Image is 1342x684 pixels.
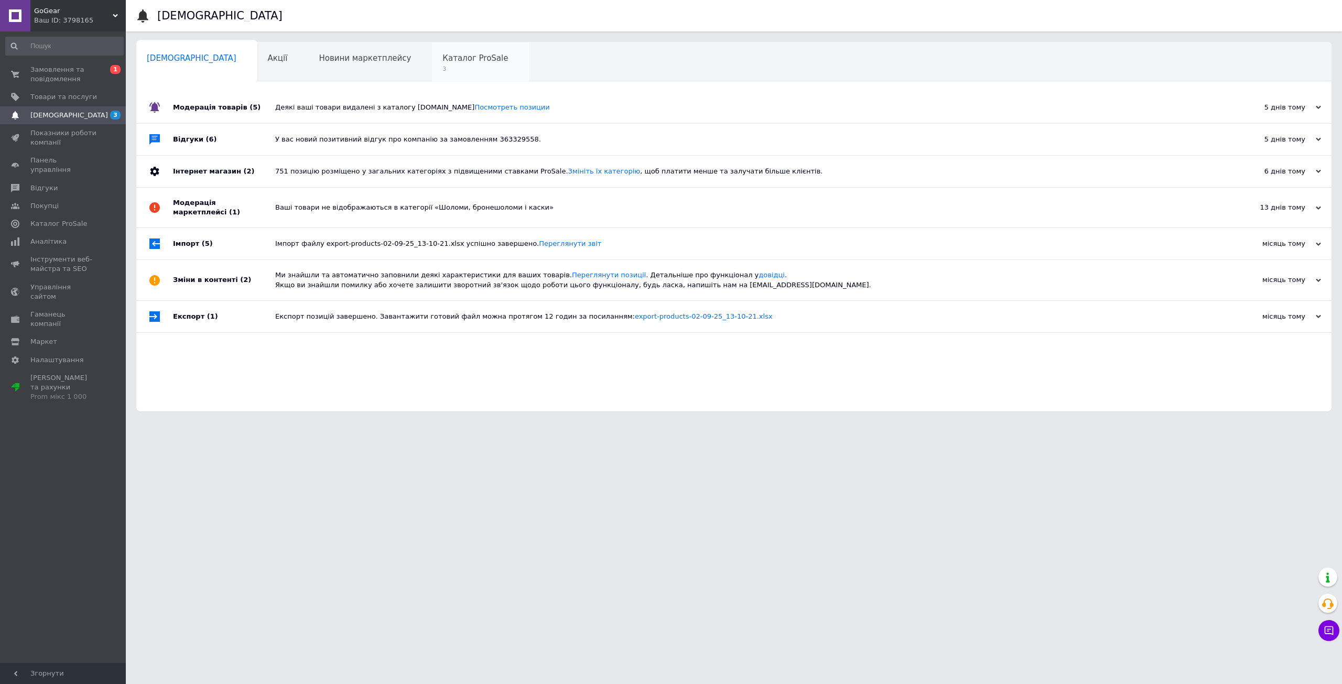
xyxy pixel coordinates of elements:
div: Ми знайшли та автоматично заповнили деякі характеристики для ваших товарів. . Детальніше про функ... [275,270,1216,289]
div: 5 днів тому [1216,135,1321,144]
a: Переглянути позиції [572,271,646,279]
h1: [DEMOGRAPHIC_DATA] [157,9,283,22]
div: Експорт позицій завершено. Завантажити готовий файл можна протягом 12 годин за посиланням: [275,312,1216,321]
span: Маркет [30,337,57,346]
div: Prom мікс 1 000 [30,392,97,401]
div: 5 днів тому [1216,103,1321,112]
span: Відгуки [30,183,58,193]
div: Деякі ваші товари видалені з каталогу [DOMAIN_NAME] [275,103,1216,112]
div: У вас новий позитивний відгук про компанію за замовленням 363329558. [275,135,1216,144]
div: 751 позицію розміщено у загальних категоріях з підвищеними ставками ProSale. , щоб платити менше ... [275,167,1216,176]
span: (1) [207,312,218,320]
div: Ваші товари не відображаються в категорії «Шоломи, бронешоломи і каски» [275,203,1216,212]
span: (6) [206,135,217,143]
span: [DEMOGRAPHIC_DATA] [30,111,108,120]
span: Замовлення та повідомлення [30,65,97,84]
span: Панель управління [30,156,97,175]
div: Модерація маркетплейсі [173,188,275,227]
a: Переглянути звіт [539,240,601,247]
span: Аналітика [30,237,67,246]
span: 1 [110,65,121,74]
span: Управління сайтом [30,283,97,301]
a: довідці [759,271,785,279]
span: Товари та послуги [30,92,97,102]
a: Посмотреть позиции [474,103,549,111]
a: export-products-02-09-25_13-10-21.xlsx [635,312,773,320]
div: Ваш ID: 3798165 [34,16,126,25]
div: Експорт [173,301,275,332]
span: Налаштування [30,355,84,365]
div: місяць тому [1216,239,1321,248]
span: Новини маркетплейсу [319,53,411,63]
span: 3 [110,111,121,120]
div: 6 днів тому [1216,167,1321,176]
span: Покупці [30,201,59,211]
span: GoGear [34,6,113,16]
span: Інструменти веб-майстра та SEO [30,255,97,274]
div: Модерація товарів [173,92,275,123]
span: (2) [240,276,251,284]
span: Каталог ProSale [442,53,508,63]
span: Акції [268,53,288,63]
span: (5) [250,103,261,111]
input: Пошук [5,37,124,56]
div: місяць тому [1216,312,1321,321]
div: 13 днів тому [1216,203,1321,212]
span: (1) [229,208,240,216]
div: Імпорт файлу export-products-02-09-25_13-10-21.xlsx успішно завершено. [275,239,1216,248]
a: Змініть їх категорію [568,167,641,175]
span: Показники роботи компанії [30,128,97,147]
button: Чат з покупцем [1318,620,1339,641]
div: Інтернет магазин [173,156,275,187]
span: [PERSON_NAME] та рахунки [30,373,97,402]
span: 3 [442,65,508,73]
div: місяць тому [1216,275,1321,285]
span: [DEMOGRAPHIC_DATA] [147,53,236,63]
div: Імпорт [173,228,275,259]
span: Гаманець компанії [30,310,97,329]
div: Зміни в контенті [173,260,275,300]
span: Каталог ProSale [30,219,87,229]
span: (5) [202,240,213,247]
span: (2) [243,167,254,175]
div: Відгуки [173,124,275,155]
